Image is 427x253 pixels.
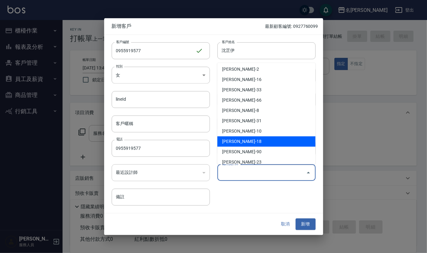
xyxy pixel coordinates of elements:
[116,64,123,68] label: 性別
[303,168,313,178] button: Close
[112,23,265,29] span: 新增客戶
[217,64,316,74] li: [PERSON_NAME]-2
[217,105,316,116] li: [PERSON_NAME]-8
[112,67,210,83] div: 女
[265,23,318,30] p: 最新顧客編號: 0927760099
[276,219,296,230] button: 取消
[217,95,316,105] li: [PERSON_NAME]-66
[296,219,316,230] button: 新增
[116,137,123,142] label: 電話
[217,74,316,85] li: [PERSON_NAME]-16
[222,39,235,44] label: 客戶姓名
[217,85,316,95] li: [PERSON_NAME]-33
[217,157,316,167] li: [PERSON_NAME]-23
[217,126,316,136] li: [PERSON_NAME]-10
[217,147,316,157] li: [PERSON_NAME]-90
[116,39,129,44] label: 客戶編號
[217,116,316,126] li: [PERSON_NAME]-31
[217,136,316,147] li: [PERSON_NAME]-18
